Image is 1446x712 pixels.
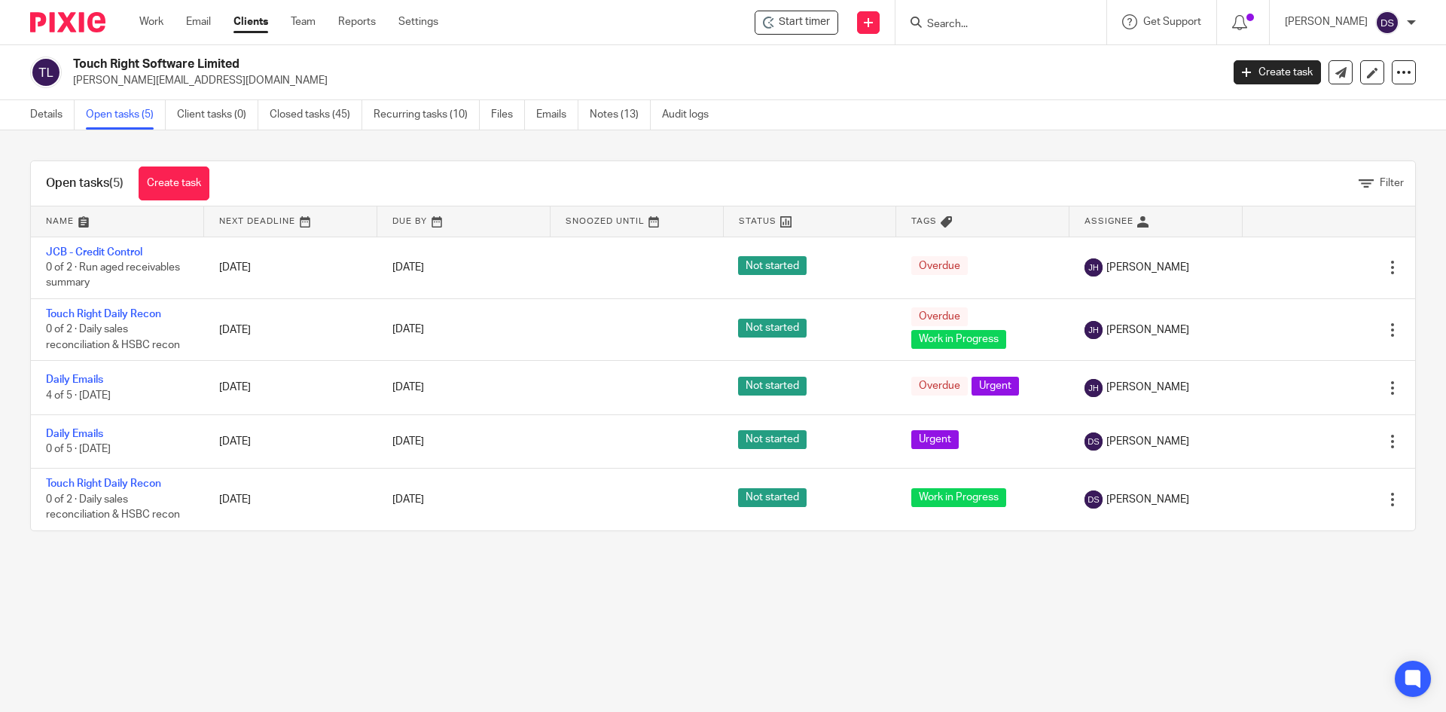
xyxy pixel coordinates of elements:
[1234,60,1321,84] a: Create task
[911,330,1006,349] span: Work in Progress
[911,430,959,449] span: Urgent
[738,488,807,507] span: Not started
[46,478,161,489] a: Touch Right Daily Recon
[30,57,62,88] img: svg%3E
[204,298,377,360] td: [DATE]
[204,469,377,530] td: [DATE]
[204,361,377,414] td: [DATE]
[46,429,103,439] a: Daily Emails
[1143,17,1201,27] span: Get Support
[30,12,105,32] img: Pixie
[392,383,424,393] span: [DATE]
[374,100,480,130] a: Recurring tasks (10)
[1084,258,1103,277] img: svg%3E
[1285,14,1368,29] p: [PERSON_NAME]
[398,14,438,29] a: Settings
[46,176,124,191] h1: Open tasks
[491,100,525,130] a: Files
[186,14,211,29] a: Email
[926,18,1061,32] input: Search
[46,374,103,385] a: Daily Emails
[46,494,180,521] span: 0 of 2 · Daily sales reconciliation & HSBC recon
[204,414,377,468] td: [DATE]
[46,390,111,401] span: 4 of 5 · [DATE]
[738,377,807,396] span: Not started
[739,217,776,225] span: Status
[1375,11,1399,35] img: svg%3E
[86,100,166,130] a: Open tasks (5)
[972,377,1019,396] span: Urgent
[755,11,838,35] div: Touch Right Software Limited
[1106,260,1189,275] span: [PERSON_NAME]
[73,57,984,72] h2: Touch Right Software Limited
[566,217,645,225] span: Snoozed Until
[270,100,362,130] a: Closed tasks (45)
[392,494,424,505] span: [DATE]
[46,444,111,454] span: 0 of 5 · [DATE]
[338,14,376,29] a: Reports
[911,307,968,326] span: Overdue
[911,488,1006,507] span: Work in Progress
[1084,321,1103,339] img: svg%3E
[46,325,180,351] span: 0 of 2 · Daily sales reconciliation & HSBC recon
[46,262,180,289] span: 0 of 2 · Run aged receivables summary
[177,100,258,130] a: Client tasks (0)
[392,262,424,273] span: [DATE]
[1106,380,1189,395] span: [PERSON_NAME]
[109,177,124,189] span: (5)
[46,309,161,319] a: Touch Right Daily Recon
[738,430,807,449] span: Not started
[911,256,968,275] span: Overdue
[139,167,209,200] a: Create task
[392,325,424,335] span: [DATE]
[590,100,651,130] a: Notes (13)
[911,217,937,225] span: Tags
[1380,178,1404,188] span: Filter
[911,377,968,396] span: Overdue
[738,319,807,338] span: Not started
[779,14,830,30] span: Start timer
[392,436,424,447] span: [DATE]
[46,247,142,258] a: JCB - Credit Control
[1106,492,1189,507] span: [PERSON_NAME]
[1106,322,1189,338] span: [PERSON_NAME]
[30,100,75,130] a: Details
[291,14,316,29] a: Team
[139,14,163,29] a: Work
[536,100,578,130] a: Emails
[738,256,807,275] span: Not started
[1106,434,1189,449] span: [PERSON_NAME]
[1084,432,1103,451] img: svg%3E
[1084,490,1103,509] img: svg%3E
[233,14,268,29] a: Clients
[1084,379,1103,397] img: svg%3E
[204,237,377,298] td: [DATE]
[662,100,720,130] a: Audit logs
[73,73,1211,88] p: [PERSON_NAME][EMAIL_ADDRESS][DOMAIN_NAME]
